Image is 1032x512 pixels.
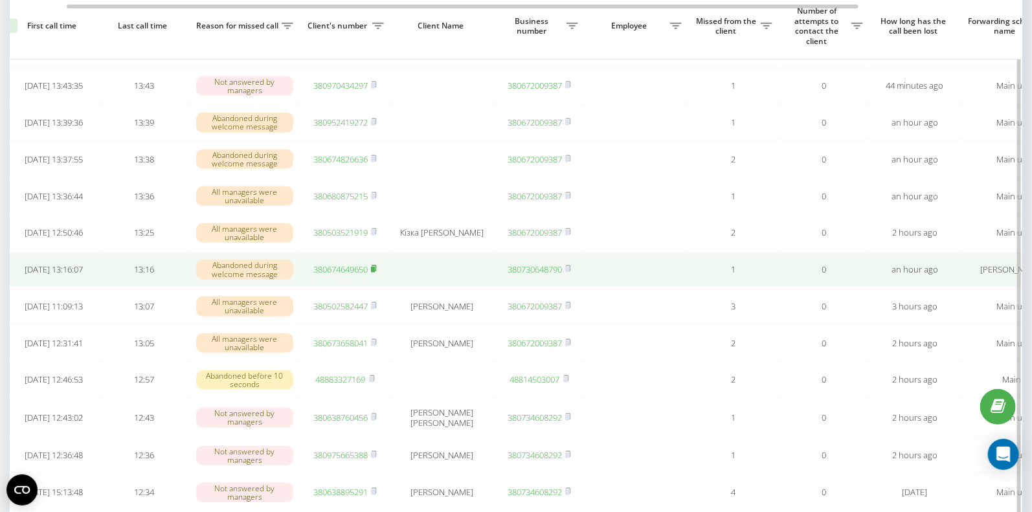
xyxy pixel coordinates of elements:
[196,21,282,31] span: Reason for missed call
[8,326,99,361] td: [DATE] 12:31:41
[869,216,960,250] td: 2 hours ago
[500,16,566,36] span: Business number
[306,21,372,31] span: Client's number
[196,333,293,353] div: All managers were unavailable
[688,439,779,473] td: 1
[688,142,779,177] td: 2
[695,16,761,36] span: Missed from the client
[99,289,190,324] td: 13:07
[313,449,368,461] a: 380975665388
[313,486,368,498] a: 380638895291
[869,439,960,473] td: 2 hours ago
[313,263,368,275] a: 380674649650
[779,179,869,214] td: 0
[508,190,562,202] a: 380672009387
[779,106,869,140] td: 0
[779,326,869,361] td: 0
[390,439,494,473] td: [PERSON_NAME]
[688,326,779,361] td: 2
[688,216,779,250] td: 2
[508,263,562,275] a: 380730648790
[869,252,960,287] td: an hour ago
[880,16,950,36] span: How long has the call been lost
[591,21,670,31] span: Employee
[316,373,366,385] a: 48883327169
[779,475,869,509] td: 0
[8,475,99,509] td: [DATE] 15:13:48
[99,142,190,177] td: 13:38
[508,337,562,349] a: 380672009387
[401,21,483,31] span: Client Name
[313,153,368,165] a: 380674826636
[8,179,99,214] td: [DATE] 13:36:44
[510,373,560,385] a: 48814503007
[508,486,562,498] a: 380734608292
[196,296,293,316] div: All managers were unavailable
[196,446,293,465] div: Not answered by managers
[8,106,99,140] td: [DATE] 13:39:36
[99,363,190,397] td: 12:57
[390,326,494,361] td: [PERSON_NAME]
[869,399,960,436] td: 2 hours ago
[8,289,99,324] td: [DATE] 11:09:13
[390,475,494,509] td: [PERSON_NAME]
[688,363,779,397] td: 2
[390,216,494,250] td: Кізка [PERSON_NAME]
[196,260,293,279] div: Abandoned during welcome message
[688,179,779,214] td: 1
[313,412,368,423] a: 380638760456
[313,190,368,202] a: 380680875215
[869,179,960,214] td: an hour ago
[19,21,89,31] span: First call time
[313,337,368,349] a: 380673658041
[869,106,960,140] td: an hour ago
[99,326,190,361] td: 13:05
[779,252,869,287] td: 0
[313,227,368,238] a: 380503521919
[196,150,293,169] div: Abandoned during welcome message
[99,216,190,250] td: 13:25
[508,80,562,91] a: 380672009387
[99,399,190,436] td: 12:43
[508,300,562,312] a: 380672009387
[390,289,494,324] td: [PERSON_NAME]
[869,475,960,509] td: [DATE]
[869,326,960,361] td: 2 hours ago
[196,483,293,502] div: Not answered by managers
[508,117,562,128] a: 380672009387
[99,179,190,214] td: 13:36
[779,142,869,177] td: 0
[508,449,562,461] a: 380734608292
[99,69,190,103] td: 13:43
[8,216,99,250] td: [DATE] 12:50:46
[779,399,869,436] td: 0
[8,69,99,103] td: [DATE] 13:43:35
[688,106,779,140] td: 1
[109,21,179,31] span: Last call time
[508,227,562,238] a: 380672009387
[779,289,869,324] td: 0
[869,289,960,324] td: 3 hours ago
[8,363,99,397] td: [DATE] 12:46:53
[313,117,368,128] a: 380952419272
[688,399,779,436] td: 1
[196,113,293,132] div: Abandoned during welcome message
[688,475,779,509] td: 4
[688,289,779,324] td: 3
[8,439,99,473] td: [DATE] 12:36:48
[196,370,293,390] div: Abandoned before 10 seconds
[196,76,293,96] div: Not answered by managers
[988,439,1019,470] div: Open Intercom Messenger
[313,80,368,91] a: 380970434297
[779,439,869,473] td: 0
[6,474,38,506] button: Open CMP widget
[688,252,779,287] td: 1
[779,363,869,397] td: 0
[99,106,190,140] td: 13:39
[390,399,494,436] td: [PERSON_NAME] [PERSON_NAME]
[99,252,190,287] td: 13:16
[196,408,293,427] div: Not answered by managers
[869,69,960,103] td: 44 minutes ago
[99,439,190,473] td: 12:36
[8,399,99,436] td: [DATE] 12:43:02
